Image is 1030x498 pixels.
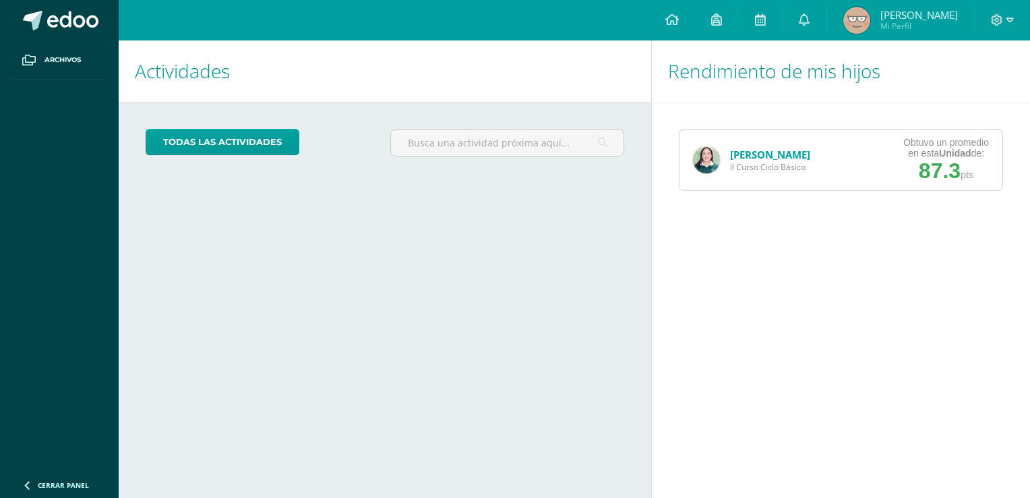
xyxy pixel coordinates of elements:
[693,146,720,173] img: ea13180572e1b1be5b9b53d078ca0856.png
[843,7,870,34] img: cc3a47114ec549f5acc0a5e2bcb9fd2f.png
[11,40,108,80] a: Archivos
[391,130,624,156] input: Busca una actividad próxima aquí...
[730,161,810,173] span: II Curso Ciclo Básico
[146,129,299,155] a: todas las Actividades
[961,169,973,180] span: pts
[903,137,989,159] div: Obtuvo un promedio en esta de:
[919,159,961,183] span: 87.3
[44,55,81,65] span: Archivos
[730,148,810,161] a: [PERSON_NAME]
[668,40,1014,102] h1: Rendimiento de mis hijos
[135,40,635,102] h1: Actividades
[38,480,89,490] span: Cerrar panel
[939,148,971,159] strong: Unidad
[880,20,958,32] span: Mi Perfil
[880,8,958,22] span: [PERSON_NAME]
